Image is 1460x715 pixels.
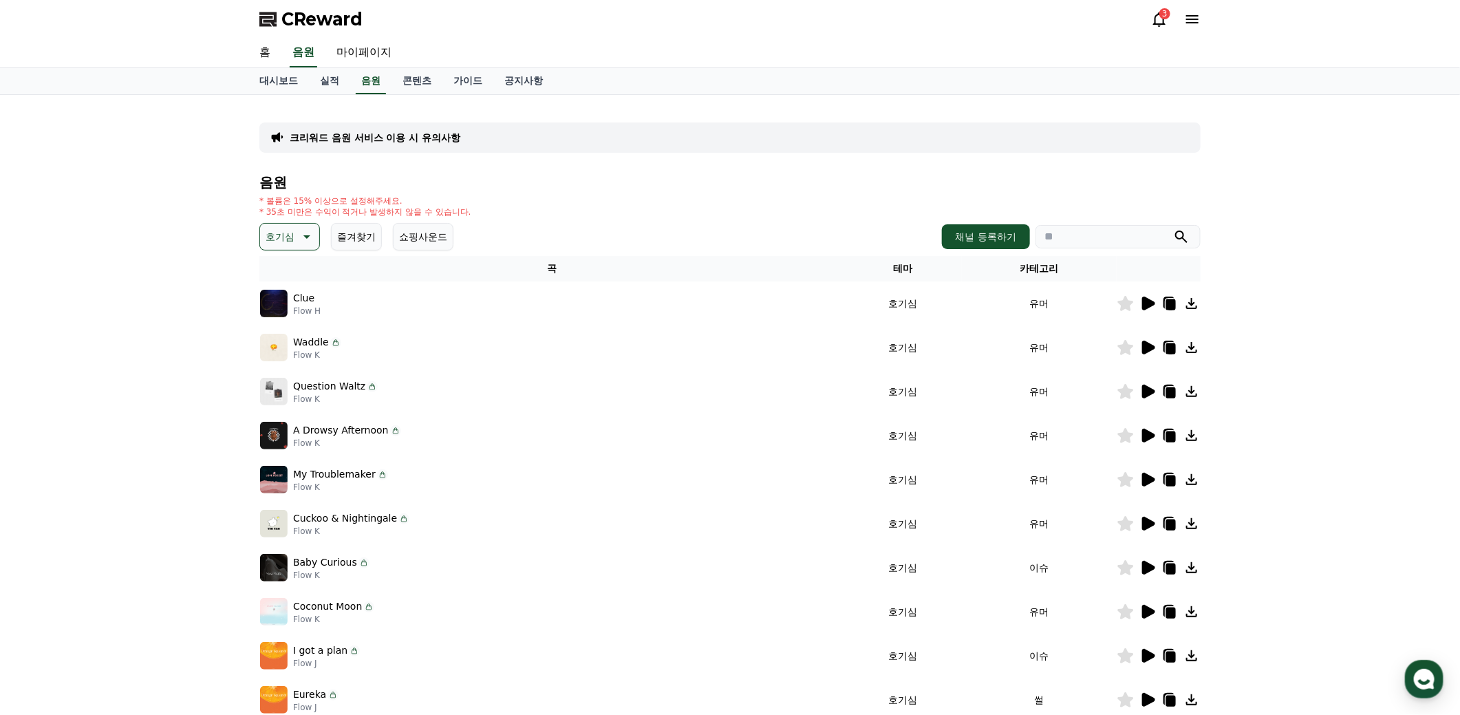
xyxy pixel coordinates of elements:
[259,175,1201,190] h4: 음원
[293,335,329,350] p: Waddle
[844,590,962,634] td: 호기심
[259,206,471,217] p: * 35초 미만은 수익이 적거나 발생하지 않을 수 있습니다.
[962,370,1117,414] td: 유머
[844,281,962,326] td: 호기심
[281,8,363,30] span: CReward
[293,702,339,713] p: Flow J
[213,457,229,468] span: 설정
[259,195,471,206] p: * 볼륨은 15% 이상으로 설정해주세요.
[962,281,1117,326] td: 유머
[844,634,962,678] td: 호기심
[962,502,1117,546] td: 유머
[325,39,402,67] a: 마이페이지
[259,256,844,281] th: 곡
[293,599,362,614] p: Coconut Moon
[4,436,91,471] a: 홈
[293,306,321,317] p: Flow H
[962,546,1117,590] td: 이슈
[293,394,378,405] p: Flow K
[844,370,962,414] td: 호기심
[1151,11,1168,28] a: 3
[260,378,288,405] img: music
[290,39,317,67] a: 음원
[844,256,962,281] th: 테마
[309,68,350,94] a: 실적
[260,598,288,626] img: music
[293,658,360,669] p: Flow J
[393,223,453,250] button: 쇼핑사운드
[962,256,1117,281] th: 카테고리
[293,614,374,625] p: Flow K
[260,334,288,361] img: music
[1159,8,1170,19] div: 3
[293,555,357,570] p: Baby Curious
[293,423,389,438] p: A Drowsy Afternoon
[126,458,142,469] span: 대화
[260,510,288,537] img: music
[293,438,401,449] p: Flow K
[293,570,369,581] p: Flow K
[178,436,264,471] a: 설정
[844,502,962,546] td: 호기심
[942,224,1030,249] button: 채널 등록하기
[293,482,388,493] p: Flow K
[493,68,554,94] a: 공지사항
[844,326,962,370] td: 호기심
[293,379,365,394] p: Question Waltz
[844,414,962,458] td: 호기심
[260,290,288,317] img: music
[844,546,962,590] td: 호기심
[293,291,314,306] p: Clue
[259,223,320,250] button: 호기심
[293,687,326,702] p: Eureka
[962,414,1117,458] td: 유머
[260,422,288,449] img: music
[442,68,493,94] a: 가이드
[331,223,382,250] button: 즐겨찾기
[356,68,386,94] a: 음원
[293,511,397,526] p: Cuckoo & Nightingale
[962,326,1117,370] td: 유머
[260,642,288,670] img: music
[260,686,288,714] img: music
[293,467,376,482] p: My Troublemaker
[290,131,460,145] a: 크리워드 음원 서비스 이용 시 유의사항
[293,643,347,658] p: I got a plan
[260,466,288,493] img: music
[293,350,341,361] p: Flow K
[260,554,288,581] img: music
[962,458,1117,502] td: 유머
[248,39,281,67] a: 홈
[266,227,294,246] p: 호기심
[248,68,309,94] a: 대시보드
[962,590,1117,634] td: 유머
[844,458,962,502] td: 호기심
[91,436,178,471] a: 대화
[43,457,52,468] span: 홈
[962,634,1117,678] td: 이슈
[293,526,409,537] p: Flow K
[391,68,442,94] a: 콘텐츠
[259,8,363,30] a: CReward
